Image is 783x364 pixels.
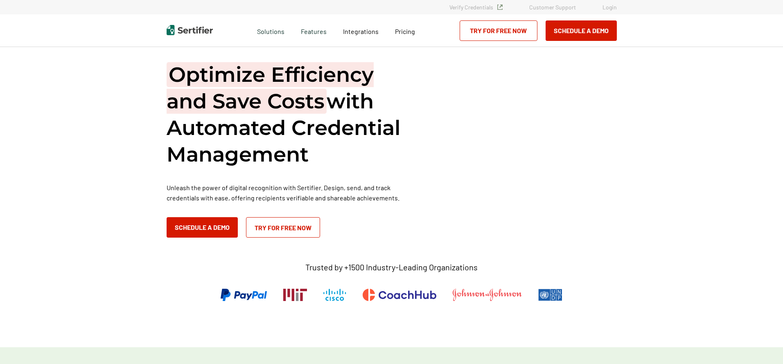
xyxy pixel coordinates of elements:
a: Pricing [395,25,415,36]
span: Solutions [257,25,284,36]
p: Unleash the power of digital recognition with Sertifier. Design, send, and track credentials with... [167,182,412,203]
img: Sertifier | Digital Credentialing Platform [167,25,213,35]
a: Verify Credentials [449,4,503,11]
span: Integrations [343,27,379,35]
span: Optimize Efficiency and Save Costs [167,62,374,114]
span: Pricing [395,27,415,35]
a: Try for Free Now [246,217,320,238]
a: Login [602,4,617,11]
h1: with Automated Credential Management [167,61,412,168]
img: Massachusetts Institute of Technology [283,289,307,301]
img: Johnson & Johnson [453,289,521,301]
img: CoachHub [363,289,436,301]
img: PayPal [221,289,267,301]
a: Integrations [343,25,379,36]
img: Cisco [323,289,346,301]
a: Customer Support [529,4,576,11]
a: Try for Free Now [460,20,537,41]
img: Verified [497,4,503,10]
span: Features [301,25,327,36]
p: Trusted by +1500 Industry-Leading Organizations [305,262,478,272]
img: UNDP [538,289,562,301]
